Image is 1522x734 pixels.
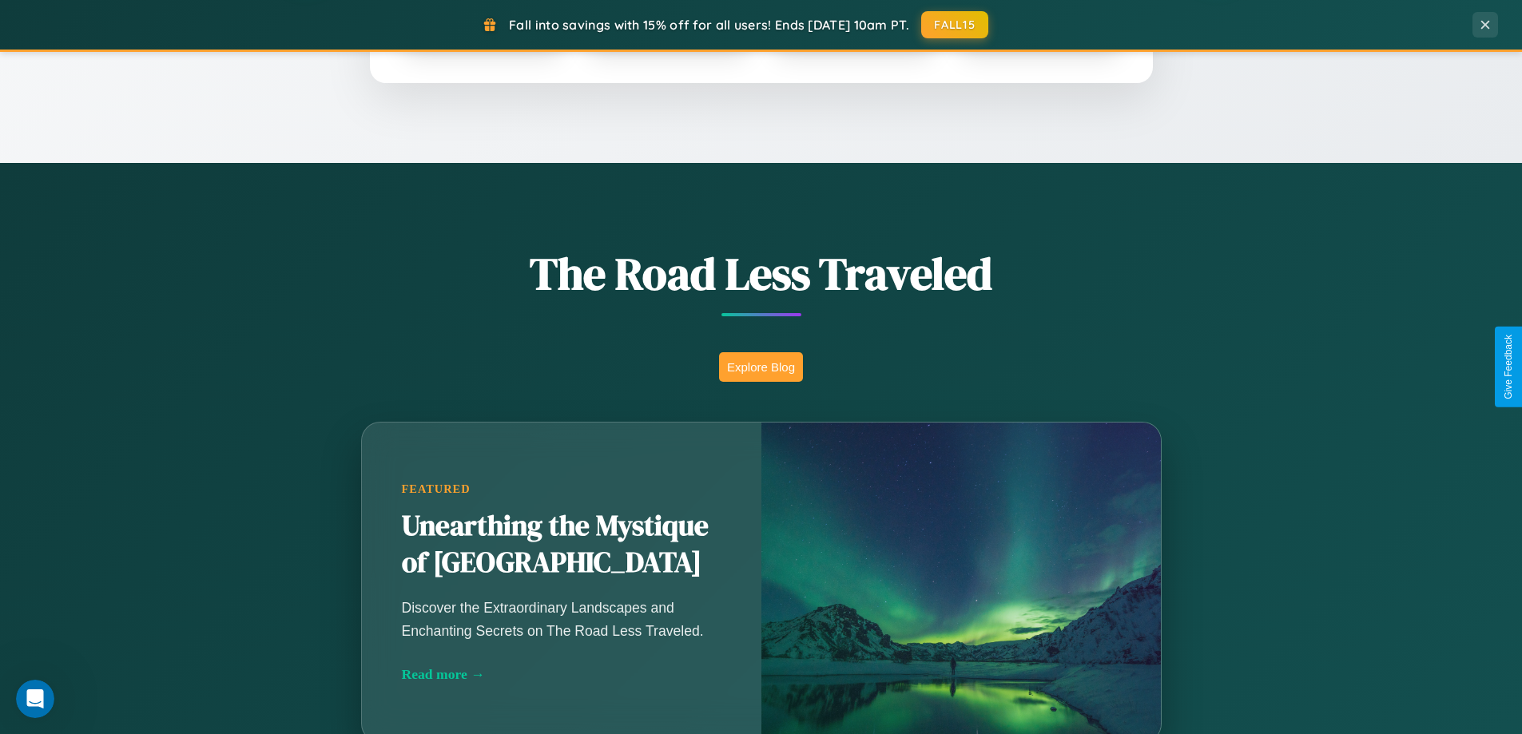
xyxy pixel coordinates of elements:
h1: The Road Less Traveled [282,243,1241,304]
div: Give Feedback [1503,335,1514,399]
div: Featured [402,482,721,496]
span: Fall into savings with 15% off for all users! Ends [DATE] 10am PT. [509,17,909,33]
h2: Unearthing the Mystique of [GEOGRAPHIC_DATA] [402,508,721,581]
iframe: Intercom live chat [16,680,54,718]
button: FALL15 [921,11,988,38]
p: Discover the Extraordinary Landscapes and Enchanting Secrets on The Road Less Traveled. [402,597,721,641]
div: Read more → [402,666,721,683]
button: Explore Blog [719,352,803,382]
